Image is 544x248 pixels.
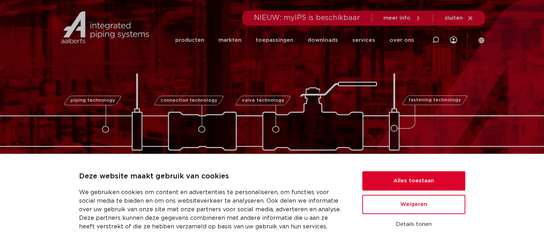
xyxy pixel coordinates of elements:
[445,15,463,21] span: sluiten
[383,15,411,21] span: meer info
[362,171,465,191] button: Alles toestaan
[383,15,421,21] a: meer info
[308,26,338,54] a: downloads
[175,26,204,54] a: producten
[362,218,465,231] button: Details tonen
[389,26,414,54] a: over ons
[352,26,375,54] a: services
[175,26,414,54] nav: Menu
[79,188,345,231] p: We gebruiken cookies om content en advertenties te personaliseren, om functies voor social media ...
[445,15,474,21] a: sluiten
[408,98,461,103] span: fastening technology
[254,14,360,21] span: NIEUW: myIPS is beschikbaar
[362,195,465,214] button: Weigeren
[256,26,293,54] a: toepassingen
[219,26,241,54] a: markten
[160,98,217,103] span: connection technology
[242,98,284,103] span: valve technology
[79,171,345,182] p: Deze website maakt gebruik van cookies
[70,98,115,103] span: piping technology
